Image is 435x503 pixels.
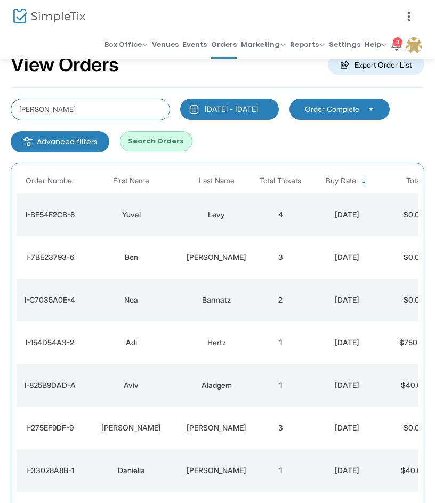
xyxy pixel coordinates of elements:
input: Search by name, email, phone, order number, ip address, or last 4 digits of card [11,99,170,120]
m-button: Advanced filters [11,131,109,152]
span: Venues [152,37,179,52]
div: 8/10/2025 [310,209,384,220]
span: First Name [113,176,149,185]
a: Events [183,32,207,59]
div: Zukerman [182,465,251,476]
td: 2 [254,279,307,321]
h2: View Orders [11,53,119,77]
span: Sortable [360,177,368,185]
div: 8/8/2025 [310,295,384,305]
m-button: Export Order List [328,55,424,75]
span: Buy Date [326,176,356,185]
span: Settings [329,37,360,52]
div: 8/7/2025 [310,423,384,433]
div: I-154D54A3-2 [19,337,80,348]
div: Daniella [86,465,176,476]
div: Ben [86,252,176,263]
div: [DATE] - [DATE] [205,104,258,115]
td: 3 [254,407,307,449]
div: I-825B9DAD-A [19,380,80,391]
div: Goldschmidt [182,252,251,263]
span: Help [365,39,387,50]
div: I-C7035A0E-4 [19,295,80,305]
span: Events [183,37,207,52]
div: I-33028A8B-1 [19,465,80,476]
td: 1 [254,321,307,364]
div: Adi [86,337,176,348]
a: Marketing [241,32,286,59]
img: monthly [189,104,199,115]
td: 1 [254,449,307,492]
div: Aviv [86,380,176,391]
div: Noa [86,295,176,305]
button: Select [364,103,378,115]
div: 8/8/2025 [310,380,384,391]
button: Search Orders [120,131,193,151]
div: Barmatz [182,295,251,305]
div: 8/7/2025 [310,465,384,476]
td: 4 [254,193,307,236]
img: filter [22,136,33,147]
div: 8/8/2025 [310,252,384,263]
td: 3 [254,236,307,279]
span: Order Number [26,176,75,185]
div: Aladgem [182,380,251,391]
a: Reports [290,32,325,59]
div: Levy [182,209,251,220]
div: Gutkin [182,423,251,433]
div: 8/8/2025 [310,337,384,348]
div: Anna [86,423,176,433]
div: I-275EF9DF-9 [19,423,80,433]
span: Last Name [199,176,235,185]
div: I-BF54F2CB-8 [19,209,80,220]
a: Venues [152,32,179,59]
div: Yuval [86,209,176,220]
td: 1 [254,364,307,407]
th: Total Tickets [254,168,307,193]
a: Orders [211,32,237,59]
span: Marketing [241,39,286,50]
a: Box Office [104,32,148,59]
div: 3 [393,37,402,47]
a: Help [365,32,387,59]
span: Orders [211,37,237,52]
button: [DATE] - [DATE] [180,99,279,120]
div: Hertz [182,337,251,348]
a: Settings [329,32,360,59]
span: Reports [290,39,325,50]
span: Box Office [104,39,148,50]
div: I-7BE23793-6 [19,252,80,263]
span: Order Complete [305,104,359,115]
